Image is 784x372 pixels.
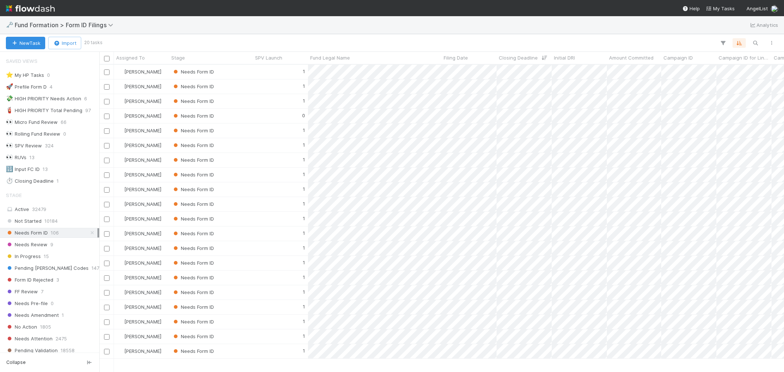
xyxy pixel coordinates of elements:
div: 1 [303,229,305,237]
div: 1 [303,288,305,296]
span: Initial DRI [554,54,575,61]
span: Pending Validation [6,346,58,355]
input: Toggle Row Selected [104,84,110,90]
div: [PERSON_NAME] [117,68,161,75]
small: 20 tasks [84,39,103,46]
span: [PERSON_NAME] [124,69,161,75]
div: Needs Form ID [172,333,214,340]
span: 3 [56,275,59,285]
div: 1 [303,82,305,90]
img: avatar_cd4e5e5e-3003-49e5-bc76-fd776f359de9.png [117,348,123,354]
span: In Progress [6,252,41,261]
img: avatar_cd4e5e5e-3003-49e5-bc76-fd776f359de9.png [117,98,123,104]
span: 2475 [56,334,67,343]
div: [PERSON_NAME] [117,97,161,105]
span: [PERSON_NAME] [124,83,161,89]
span: 15 [44,252,49,261]
div: [PERSON_NAME] [117,127,161,134]
span: 0 [47,71,50,80]
div: [PERSON_NAME] [117,274,161,281]
input: Toggle Row Selected [104,231,110,237]
span: Pending [PERSON_NAME] Codes [6,264,89,273]
span: 4 [50,82,53,92]
span: FF Review [6,287,38,296]
span: Needs Form ID [172,245,214,251]
span: [PERSON_NAME] [124,230,161,236]
span: Needs Form ID [172,348,214,354]
div: [PERSON_NAME] [117,259,161,267]
div: Needs Form ID [172,347,214,355]
img: avatar_cd4e5e5e-3003-49e5-bc76-fd776f359de9.png [117,113,123,119]
div: Help [682,5,700,12]
span: 32479 [32,206,46,212]
img: avatar_cd4e5e5e-3003-49e5-bc76-fd776f359de9.png [117,230,123,236]
span: No Action [6,322,37,332]
div: [PERSON_NAME] [117,83,161,90]
span: ⭐ [6,72,13,78]
div: Rolling Fund Review [6,129,60,139]
div: Needs Form ID [172,68,214,75]
div: Closing Deadline [6,176,54,186]
span: 97 [85,106,91,115]
span: Campaign ID for Linking [719,54,770,61]
span: 0 [51,299,54,308]
span: [PERSON_NAME] [124,333,161,339]
img: avatar_cd4e5e5e-3003-49e5-bc76-fd776f359de9.png [117,128,123,133]
span: Needs Review [6,240,47,249]
span: Needs Form ID [172,113,214,119]
div: [PERSON_NAME] [117,112,161,119]
span: Saved Views [6,54,37,68]
img: avatar_cd4e5e5e-3003-49e5-bc76-fd776f359de9.png [117,69,123,75]
span: 👀 [6,154,13,160]
img: avatar_cd4e5e5e-3003-49e5-bc76-fd776f359de9.png [117,186,123,192]
div: 1 [303,273,305,281]
div: Needs Form ID [172,318,214,325]
div: 1 [303,347,305,354]
span: Filing Date [444,54,468,61]
span: Needs Form ID [172,304,214,310]
span: 13 [43,165,48,174]
div: 1 [303,141,305,149]
span: [PERSON_NAME] [124,245,161,251]
span: [PERSON_NAME] [124,201,161,207]
div: Needs Form ID [172,274,214,281]
div: 1 [303,156,305,163]
span: Needs Form ID [172,260,214,266]
span: Needs Attention [6,334,53,343]
span: [PERSON_NAME] [124,319,161,325]
img: avatar_cd4e5e5e-3003-49e5-bc76-fd776f359de9.png [771,5,778,12]
input: Toggle Row Selected [104,187,110,193]
span: Campaign ID [663,54,693,61]
span: [PERSON_NAME] [124,98,161,104]
input: Toggle Row Selected [104,217,110,222]
div: Active [6,205,97,214]
span: [PERSON_NAME] [124,275,161,280]
img: avatar_cd4e5e5e-3003-49e5-bc76-fd776f359de9.png [117,142,123,148]
span: [PERSON_NAME] [124,260,161,266]
div: Input FC ID [6,165,40,174]
span: 9 [50,240,53,249]
div: [PERSON_NAME] [117,333,161,340]
span: [PERSON_NAME] [124,186,161,192]
div: Needs Form ID [172,230,214,237]
button: NewTask [6,37,45,49]
span: 👀 [6,119,13,125]
div: Needs Form ID [172,127,214,134]
span: 13 [29,153,35,162]
button: Import [48,37,81,49]
input: Toggle Row Selected [104,334,110,340]
input: Toggle Row Selected [104,305,110,310]
div: 1 [303,185,305,193]
div: 1 [303,126,305,134]
span: Needs Form ID [172,83,214,89]
input: Toggle Row Selected [104,275,110,281]
span: Needs Form ID [172,319,214,325]
div: 1 [303,215,305,222]
span: Needs Form ID [172,216,214,222]
div: [PERSON_NAME] [117,318,161,325]
a: My Tasks [706,5,735,12]
div: [PERSON_NAME] [117,244,161,252]
span: [PERSON_NAME] [124,172,161,178]
div: Micro Fund Review [6,118,58,127]
span: 🧯 [6,107,13,113]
